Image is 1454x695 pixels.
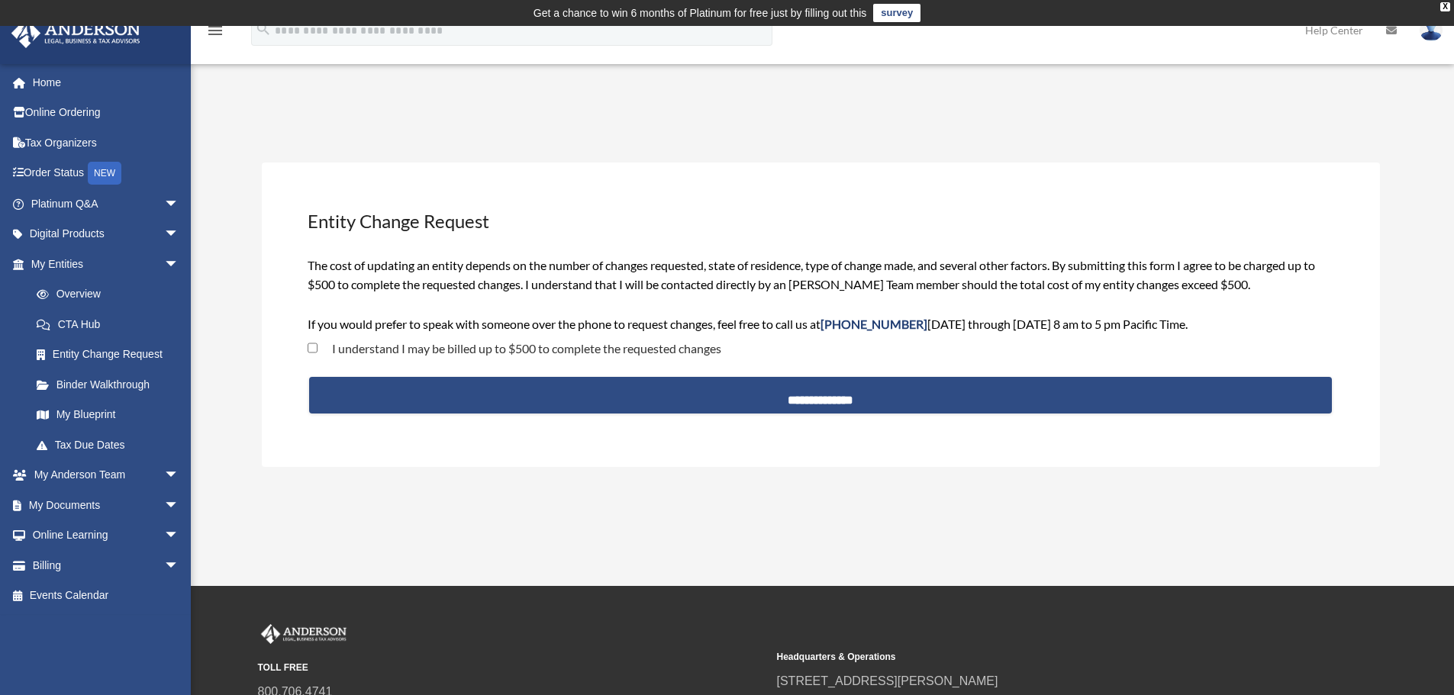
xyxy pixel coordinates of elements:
[206,27,224,40] a: menu
[306,207,1335,236] h3: Entity Change Request
[873,4,920,22] a: survey
[11,98,202,128] a: Online Ordering
[21,339,195,370] a: Entity Change Request
[534,4,867,22] div: Get a chance to win 6 months of Platinum for free just by filling out this
[777,649,1285,665] small: Headquarters & Operations
[21,430,202,460] a: Tax Due Dates
[11,127,202,158] a: Tax Organizers
[164,460,195,491] span: arrow_drop_down
[318,343,721,355] label: I understand I may be billed up to $500 to complete the requested changes
[11,581,202,611] a: Events Calendar
[308,258,1315,331] span: The cost of updating an entity depends on the number of changes requested, state of residence, ty...
[21,400,202,430] a: My Blueprint
[164,520,195,552] span: arrow_drop_down
[11,188,202,219] a: Platinum Q&Aarrow_drop_down
[11,219,202,249] a: Digital Productsarrow_drop_down
[1420,19,1443,41] img: User Pic
[164,188,195,220] span: arrow_drop_down
[11,67,202,98] a: Home
[820,317,927,331] span: [PHONE_NUMBER]
[11,520,202,551] a: Online Learningarrow_drop_down
[7,18,145,48] img: Anderson Advisors Platinum Portal
[21,369,202,400] a: Binder Walkthrough
[11,158,202,189] a: Order StatusNEW
[258,624,350,644] img: Anderson Advisors Platinum Portal
[255,21,272,37] i: search
[11,550,202,581] a: Billingarrow_drop_down
[21,279,202,310] a: Overview
[164,550,195,581] span: arrow_drop_down
[164,490,195,521] span: arrow_drop_down
[258,660,766,676] small: TOLL FREE
[164,249,195,280] span: arrow_drop_down
[21,309,202,339] a: CTA Hub
[164,219,195,250] span: arrow_drop_down
[88,162,121,185] div: NEW
[777,674,998,687] a: [STREET_ADDRESS][PERSON_NAME]
[11,460,202,491] a: My Anderson Teamarrow_drop_down
[11,249,202,279] a: My Entitiesarrow_drop_down
[206,21,224,40] i: menu
[1440,2,1450,11] div: close
[11,490,202,520] a: My Documentsarrow_drop_down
